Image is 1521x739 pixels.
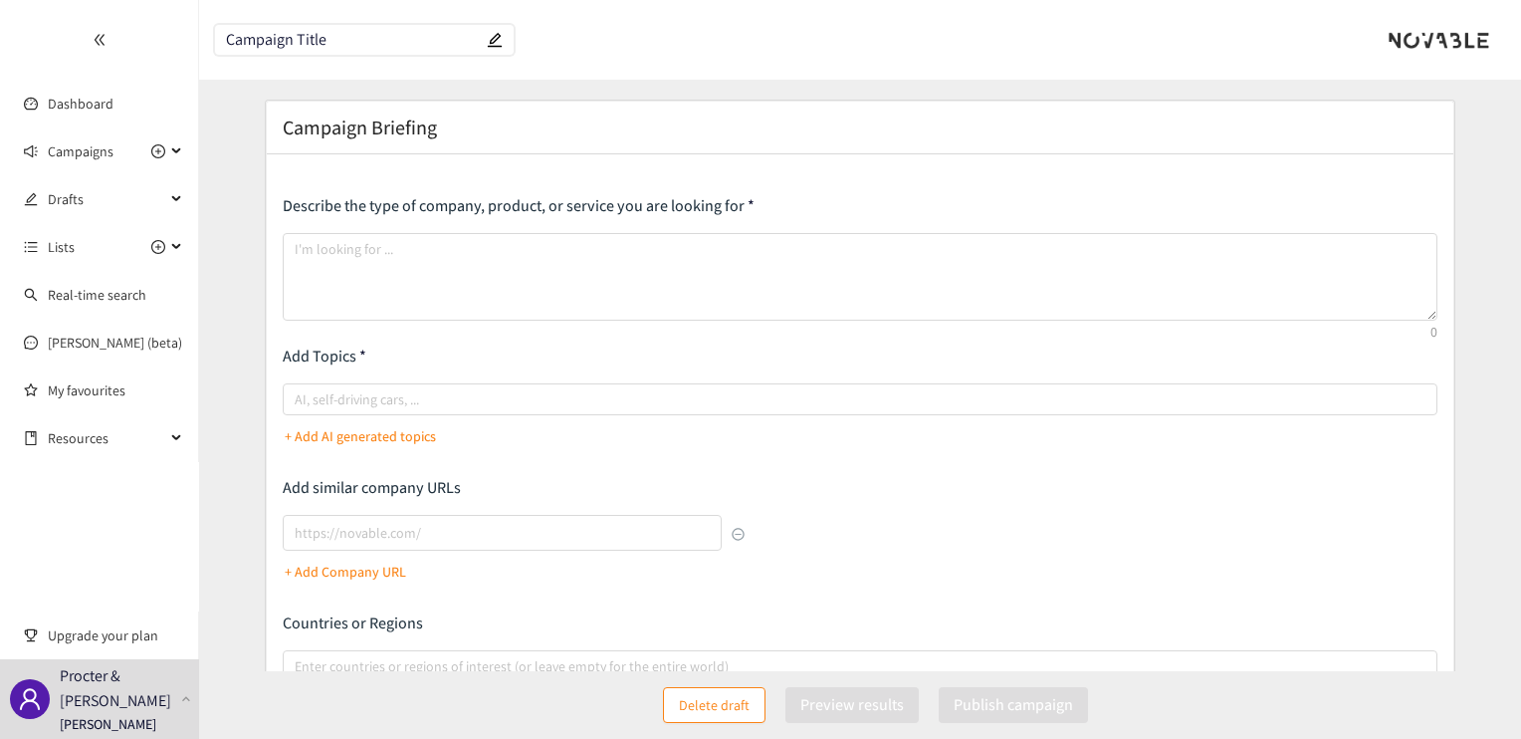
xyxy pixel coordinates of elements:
[48,418,165,458] span: Resources
[285,561,406,583] p: + Add Company URL
[283,346,1436,368] p: Add Topics
[24,240,38,254] span: unordered-list
[24,628,38,642] span: trophy
[48,227,75,267] span: Lists
[295,387,299,411] input: AI, self-driving cars, ...
[24,192,38,206] span: edit
[283,114,1436,141] div: Campaign Briefing
[283,477,745,499] p: Add similar company URLs
[283,195,1436,217] p: Describe the type of company, product, or service you are looking for
[151,144,165,158] span: plus-circle
[48,179,165,219] span: Drafts
[48,334,182,352] a: [PERSON_NAME] (beta)
[60,663,173,713] p: Procter & [PERSON_NAME]
[18,687,42,711] span: user
[283,114,437,141] h2: Campaign Briefing
[48,616,183,655] span: Upgrade your plan
[487,32,503,48] span: edit
[60,713,156,735] p: [PERSON_NAME]
[283,613,1436,634] p: Countries or Regions
[663,687,765,723] button: Delete draft
[48,286,146,304] a: Real-time search
[1197,524,1521,739] iframe: Chat Widget
[285,556,406,588] button: + Add Company URL
[48,370,183,410] a: My favourites
[24,431,38,445] span: book
[679,694,750,716] span: Delete draft
[283,515,721,551] input: lookalikes url
[24,144,38,158] span: sound
[48,131,113,171] span: Campaigns
[48,95,113,113] a: Dashboard
[93,33,107,47] span: double-left
[151,240,165,254] span: plus-circle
